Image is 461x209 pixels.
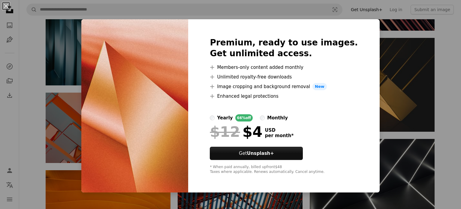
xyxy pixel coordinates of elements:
[210,147,303,160] button: GetUnsplash+
[247,151,274,156] strong: Unsplash+
[235,114,253,121] div: 66% off
[210,124,262,140] div: $4
[210,115,215,120] input: yearly66%off
[267,114,288,121] div: monthly
[210,37,358,59] h2: Premium, ready to use images. Get unlimited access.
[210,73,358,81] li: Unlimited royalty-free downloads
[265,133,294,138] span: per month *
[210,124,240,140] span: $12
[210,93,358,100] li: Enhanced legal protections
[210,165,358,174] div: * When paid annually, billed upfront $48 Taxes where applicable. Renews automatically. Cancel any...
[210,83,358,90] li: Image cropping and background removal
[260,115,265,120] input: monthly
[265,128,294,133] span: USD
[210,64,358,71] li: Members-only content added monthly
[81,19,188,192] img: premium_photo-1725557402977-4c7d87e13bdd
[217,114,233,121] div: yearly
[312,83,327,90] span: New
